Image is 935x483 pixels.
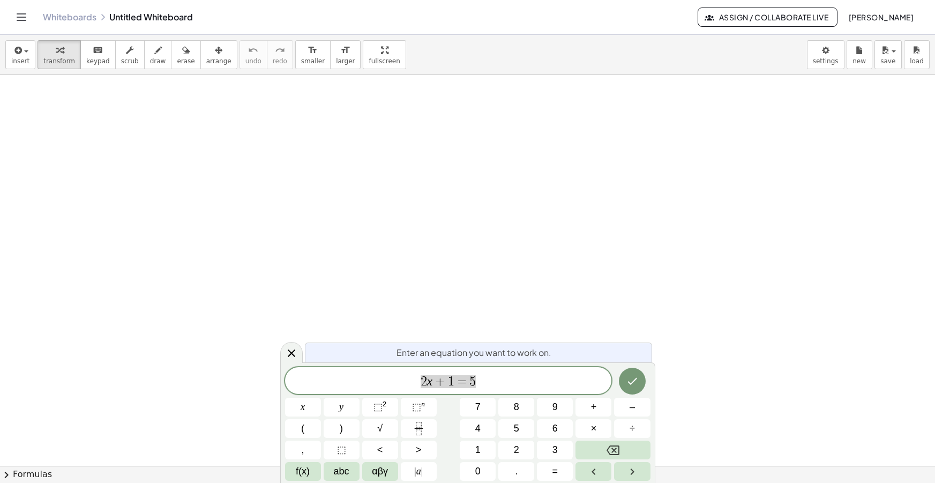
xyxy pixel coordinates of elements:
[475,443,481,457] span: 1
[340,421,343,436] span: )
[475,464,481,479] span: 0
[847,40,872,69] button: new
[206,57,231,65] span: arrange
[630,400,635,414] span: –
[377,443,383,457] span: <
[334,464,349,479] span: abc
[537,462,573,481] button: Equals
[421,375,427,388] span: 2
[454,375,470,388] span: =
[383,400,387,408] sup: 2
[880,57,895,65] span: save
[80,40,116,69] button: keyboardkeypad
[498,398,534,417] button: 8
[614,419,650,438] button: Divide
[552,421,558,436] span: 6
[377,421,383,436] span: √
[421,400,425,408] sup: n
[614,398,650,417] button: Minus
[475,421,481,436] span: 4
[240,40,267,69] button: undoundo
[630,421,635,436] span: ÷
[301,421,304,436] span: (
[401,398,437,417] button: Superscript
[93,44,103,57] i: keyboard
[698,8,837,27] button: Assign / Collaborate Live
[324,398,360,417] button: y
[575,441,650,459] button: Backspace
[285,441,321,459] button: ,
[552,400,558,414] span: 9
[575,462,611,481] button: Left arrow
[514,421,519,436] span: 5
[373,402,383,412] span: ⬚
[412,402,421,412] span: ⬚
[537,419,573,438] button: 6
[337,443,346,457] span: ⬚
[514,443,519,457] span: 2
[273,57,287,65] span: redo
[432,375,448,388] span: +
[460,419,496,438] button: 4
[707,12,828,22] span: Assign / Collaborate Live
[324,462,360,481] button: Alphabet
[515,464,518,479] span: .
[339,400,343,414] span: y
[421,466,423,477] span: |
[115,40,145,69] button: scrub
[245,57,261,65] span: undo
[840,8,922,27] button: [PERSON_NAME]
[552,464,558,479] span: =
[372,464,388,479] span: αβγ
[43,12,96,23] a: Whiteboards
[498,441,534,459] button: 2
[401,462,437,481] button: Absolute value
[401,419,437,438] button: Fraction
[171,40,200,69] button: erase
[302,443,304,457] span: ,
[324,441,360,459] button: Placeholder
[248,44,258,57] i: undo
[275,44,285,57] i: redo
[285,398,321,417] button: x
[363,40,406,69] button: fullscreen
[285,462,321,481] button: Functions
[448,375,454,388] span: 1
[362,462,398,481] button: Greek alphabet
[144,40,172,69] button: draw
[5,40,35,69] button: insert
[614,462,650,481] button: Right arrow
[296,464,310,479] span: f(x)
[301,400,305,414] span: x
[460,398,496,417] button: 7
[336,57,355,65] span: larger
[416,443,422,457] span: >
[575,419,611,438] button: Times
[38,40,81,69] button: transform
[397,346,551,359] span: Enter an equation you want to work on.
[86,57,110,65] span: keypad
[324,419,360,438] button: )
[362,419,398,438] button: Square root
[330,40,361,69] button: format_sizelarger
[295,40,331,69] button: format_sizesmaller
[552,443,558,457] span: 3
[514,400,519,414] span: 8
[414,466,416,477] span: |
[469,375,476,388] span: 5
[267,40,293,69] button: redoredo
[301,57,325,65] span: smaller
[369,57,400,65] span: fullscreen
[575,398,611,417] button: Plus
[874,40,902,69] button: save
[460,462,496,481] button: 0
[619,368,646,395] button: Done
[475,400,481,414] span: 7
[498,419,534,438] button: 5
[591,400,597,414] span: +
[308,44,318,57] i: format_size
[150,57,166,65] span: draw
[904,40,930,69] button: load
[177,57,195,65] span: erase
[807,40,844,69] button: settings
